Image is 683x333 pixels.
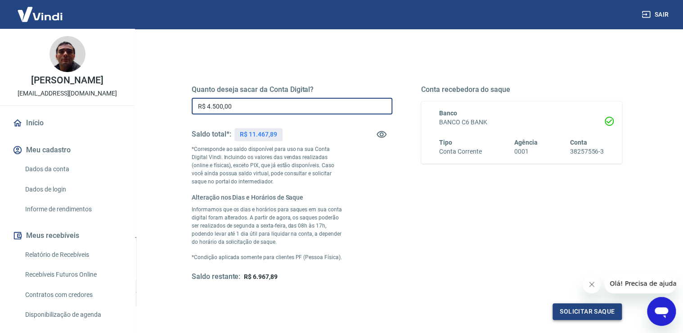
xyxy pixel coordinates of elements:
[647,297,676,326] iframe: Button to launch messaging window
[192,85,392,94] h5: Quanto deseja sacar da Conta Digital?
[192,272,240,282] h5: Saldo restante:
[22,246,124,264] a: Relatório de Recebíveis
[583,275,601,293] iframe: Close message
[22,286,124,304] a: Contratos com credores
[11,140,124,160] button: Meu cadastro
[24,52,31,59] img: tab_domain_overview_orange.svg
[439,109,457,117] span: Banco
[49,36,85,72] img: c80cde15-483c-4795-9cb6-61df7000706f.jpeg
[192,253,342,261] p: *Condição aplicada somente para clientes PF (Pessoa Física).
[22,200,124,219] a: Informe de rendimentos
[439,118,604,127] h6: BANCO C6 BANK
[553,303,622,320] button: Solicitar saque
[31,76,103,85] p: [PERSON_NAME]
[22,306,124,324] a: Disponibilização de agenda
[11,113,124,133] a: Início
[192,130,231,139] h5: Saldo total*:
[25,14,44,22] div: v 4.0.25
[192,145,342,186] p: *Corresponde ao saldo disponível para uso na sua Conta Digital Vindi. Incluindo os valores das ve...
[192,205,342,246] p: Informamos que os dias e horários para saques em sua conta digital foram alterados. A partir de a...
[99,53,152,59] div: Keywords by Traffic
[14,23,22,31] img: website_grey.svg
[34,53,81,59] div: Domain Overview
[192,193,342,202] h6: Alteração nos Dias e Horários de Saque
[240,130,277,139] p: R$ 11.467,89
[14,14,22,22] img: logo_orange.svg
[640,6,672,23] button: Sair
[90,52,97,59] img: tab_keywords_by_traffic_grey.svg
[514,147,538,156] h6: 0001
[604,274,676,293] iframe: Message from company
[514,139,538,146] span: Agência
[421,85,622,94] h5: Conta recebedora do saque
[11,0,69,28] img: Vindi
[5,6,76,14] span: Olá! Precisa de ajuda?
[439,139,452,146] span: Tipo
[22,160,124,178] a: Dados da conta
[244,273,277,280] span: R$ 6.967,89
[18,89,117,98] p: [EMAIL_ADDRESS][DOMAIN_NAME]
[23,23,99,31] div: Domain: [DOMAIN_NAME]
[22,265,124,284] a: Recebíveis Futuros Online
[570,139,587,146] span: Conta
[570,147,604,156] h6: 38257556-3
[439,147,481,156] h6: Conta Corrente
[22,180,124,199] a: Dados de login
[11,226,124,246] button: Meus recebíveis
